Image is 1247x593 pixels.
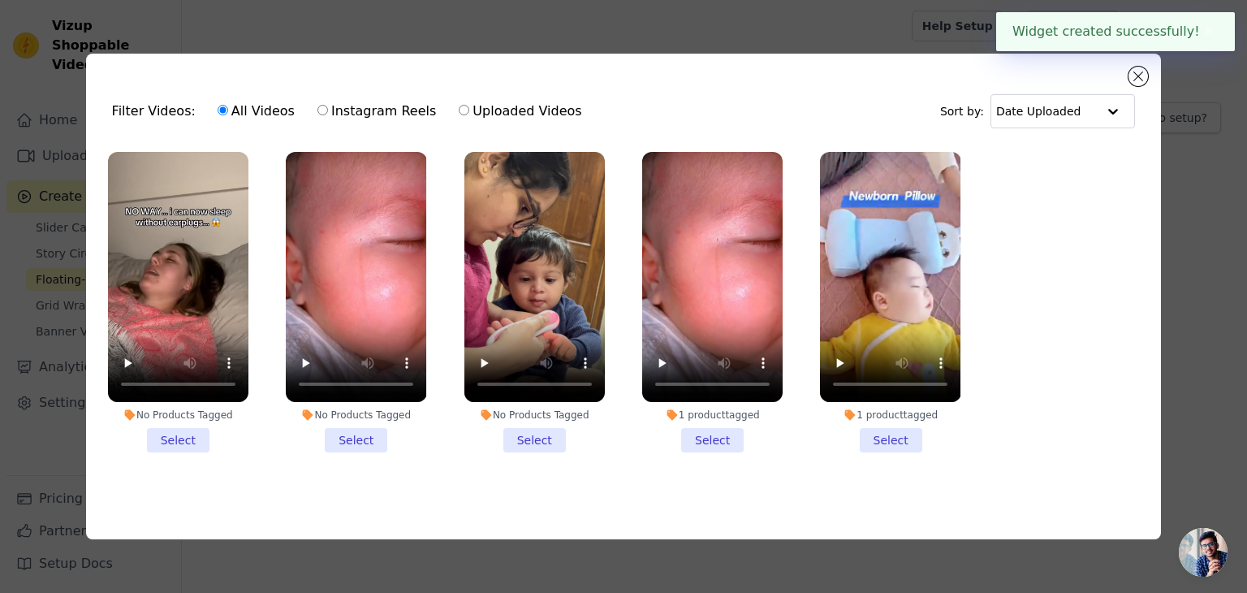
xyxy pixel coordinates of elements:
div: Sort by: [940,94,1136,128]
a: Open chat [1179,528,1228,577]
div: Filter Videos: [112,93,591,130]
div: No Products Tagged [286,409,426,422]
button: Close modal [1128,67,1148,86]
div: Widget created successfully! [996,12,1235,51]
div: 1 product tagged [820,409,960,422]
div: No Products Tagged [108,409,248,422]
label: All Videos [217,101,296,122]
button: Close [1200,22,1219,41]
div: No Products Tagged [464,409,605,422]
div: 1 product tagged [642,409,783,422]
label: Uploaded Videos [458,101,582,122]
label: Instagram Reels [317,101,437,122]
